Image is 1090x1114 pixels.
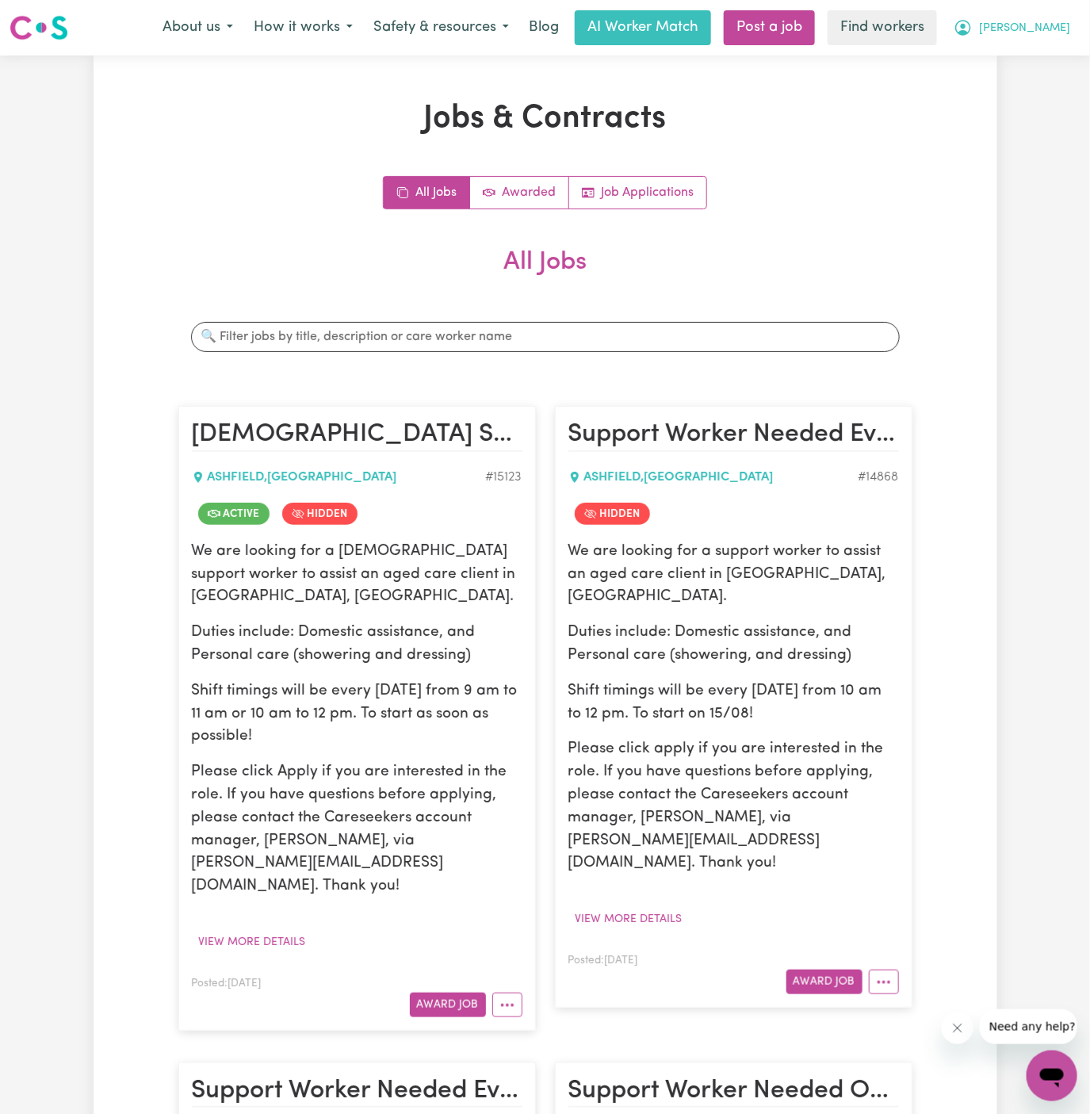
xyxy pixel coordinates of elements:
[410,993,486,1017] button: Award Job
[192,761,522,898] p: Please click Apply if you are interested in the role. If you have questions before applying, plea...
[243,11,363,44] button: How it works
[568,622,899,668] p: Duties include: Domestic assistance, and Personal care (showering, and dressing)
[828,10,937,45] a: Find workers
[10,10,68,46] a: Careseekers logo
[384,177,470,209] a: All jobs
[178,100,912,138] h1: Jobs & Contracts
[192,622,522,668] p: Duties include: Domestic assistance, and Personal care (showering and dressing)
[192,468,486,487] div: ASHFIELD , [GEOGRAPHIC_DATA]
[192,680,522,748] p: Shift timings will be every [DATE] from 9 am to 11 am or 10 am to 12 pm. To start as soon as poss...
[575,10,711,45] a: AI Worker Match
[569,177,706,209] a: Job applications
[191,322,900,352] input: 🔍 Filter jobs by title, description or care worker name
[192,1076,522,1108] h2: Support Worker Needed Every Friday In Ashfield, NSW
[724,10,815,45] a: Post a job
[178,247,912,303] h2: All Jobs
[192,419,522,451] h2: Female Support Worker Needed In Ashfield, NSW
[1027,1051,1077,1101] iframe: Button to launch messaging window
[192,930,313,955] button: View more details
[198,503,270,525] span: Job is active
[859,468,899,487] div: Job ID #14868
[470,177,569,209] a: Active jobs
[568,541,899,609] p: We are looking for a support worker to assist an aged care client in [GEOGRAPHIC_DATA], [GEOGRAPH...
[568,680,899,726] p: Shift timings will be every [DATE] from 10 am to 12 pm. To start on 15/08!
[492,993,522,1017] button: More options
[786,970,862,994] button: Award Job
[152,11,243,44] button: About us
[568,955,638,966] span: Posted: [DATE]
[568,738,899,875] p: Please click apply if you are interested in the role. If you have questions before applying, plea...
[869,970,899,994] button: More options
[568,468,859,487] div: ASHFIELD , [GEOGRAPHIC_DATA]
[980,1009,1077,1044] iframe: Message from company
[192,978,262,989] span: Posted: [DATE]
[486,468,522,487] div: Job ID #15123
[979,20,1070,37] span: [PERSON_NAME]
[10,13,68,42] img: Careseekers logo
[568,419,899,451] h2: Support Worker Needed Every Friday In Ashfield, NSW
[943,11,1080,44] button: My Account
[575,503,650,525] span: Job is hidden
[568,907,690,932] button: View more details
[568,1076,899,1108] h2: Support Worker Needed ONE-OFF on 16/07 in Ashfield, NSW
[363,11,519,44] button: Safety & resources
[282,503,358,525] span: Job is hidden
[519,10,568,45] a: Blog
[192,541,522,609] p: We are looking for a [DEMOGRAPHIC_DATA] support worker to assist an aged care client in [GEOGRAPH...
[942,1013,973,1044] iframe: Close message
